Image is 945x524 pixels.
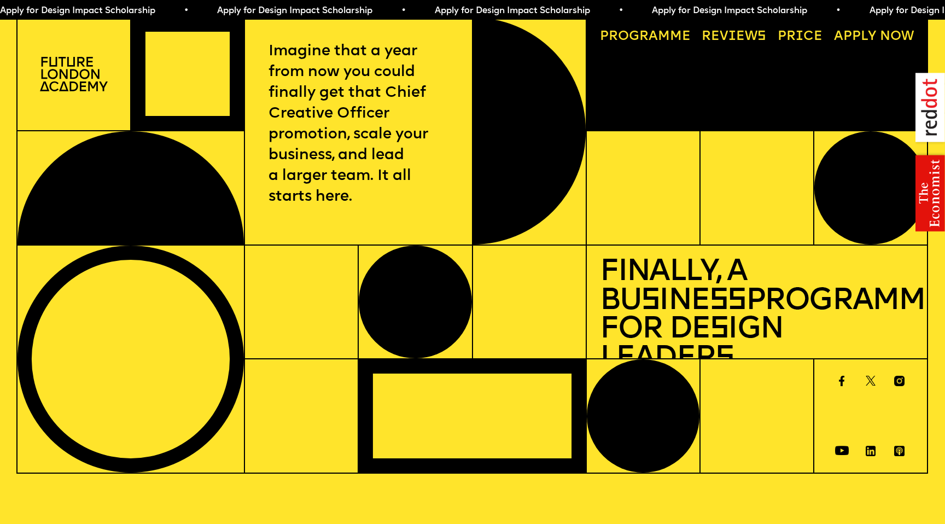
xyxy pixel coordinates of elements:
[715,344,733,374] span: s
[401,7,406,15] span: •
[619,7,623,15] span: •
[600,259,914,374] h1: Finally, a Bu ine Programme for De ign Leader
[649,30,658,43] span: a
[695,24,773,50] a: Reviews
[593,24,697,50] a: Programme
[827,24,920,50] a: Apply now
[710,315,728,345] span: s
[709,287,745,317] span: ss
[184,7,189,15] span: •
[836,7,841,15] span: •
[834,30,843,43] span: A
[269,41,448,207] p: Imagine that a year from now you could finally get that Chief Creative Officer promotion, scale y...
[771,24,829,50] a: Price
[641,287,659,317] span: s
